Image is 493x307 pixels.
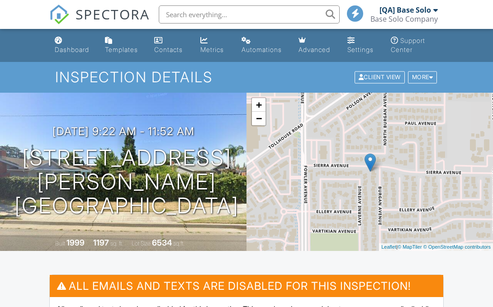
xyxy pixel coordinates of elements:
span: sq.ft. [173,240,185,247]
div: Client View [355,71,405,84]
span: Lot Size [132,240,151,247]
div: | [379,243,493,251]
a: Metrics [197,33,231,58]
span: Built [55,240,65,247]
a: Settings [344,33,380,58]
a: Leaflet [381,244,396,250]
a: © OpenStreetMap contributors [423,244,491,250]
h3: [DATE] 9:22 am - 11:52 am [52,125,194,137]
div: Support Center [391,37,425,53]
div: Contacts [154,46,183,53]
a: Client View [354,73,407,80]
h1: [STREET_ADDRESS][PERSON_NAME] [GEOGRAPHIC_DATA] [14,146,239,217]
a: Contacts [151,33,190,58]
div: [QA] Base Solo [379,5,431,14]
div: 1999 [66,238,85,247]
span: sq. ft. [110,240,123,247]
a: SPECTORA [49,12,150,31]
h1: Inspection Details [55,69,438,85]
a: Zoom in [252,98,265,112]
div: More [408,71,437,84]
div: Base Solo Company [370,14,438,24]
div: Dashboard [55,46,89,53]
div: 1197 [93,238,109,247]
a: Templates [101,33,143,58]
a: Support Center [387,33,442,58]
a: Advanced [295,33,337,58]
a: Automations (Basic) [238,33,288,58]
input: Search everything... [159,5,340,24]
div: Settings [347,46,374,53]
a: Dashboard [51,33,94,58]
a: Zoom out [252,112,265,125]
div: Advanced [299,46,330,53]
div: Automations [242,46,282,53]
img: The Best Home Inspection Software - Spectora [49,5,69,24]
a: © MapTiler [398,244,422,250]
span: SPECTORA [76,5,150,24]
div: 6534 [152,238,172,247]
h3: All emails and texts are disabled for this inspection! [50,275,443,297]
div: Templates [105,46,138,53]
div: Metrics [200,46,224,53]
